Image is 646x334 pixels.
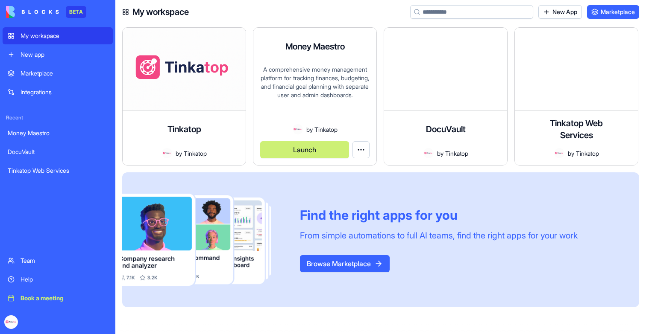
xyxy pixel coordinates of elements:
[437,149,443,158] span: by
[21,88,108,96] div: Integrations
[253,27,377,166] a: Money MaestroA comprehensive money management platform for tracking finances, budgeting, and fina...
[184,149,207,158] span: Tinkatop
[21,50,108,59] div: New app
[21,69,108,78] div: Marketplace
[21,256,108,265] div: Team
[538,5,582,19] a: New App
[132,6,189,18] h4: My workspace
[542,117,611,141] h4: Tinkatop Web Services
[8,166,108,175] div: Tinkatop Web Services
[293,124,303,134] img: Avatar
[21,275,108,284] div: Help
[514,27,638,166] a: Tinkatop Web ServicesAvatarbyTinkatop
[167,123,201,135] h4: Tinkatop
[554,148,564,158] img: Avatar
[568,149,574,158] span: by
[3,143,113,160] a: DocuVault
[285,41,345,52] h4: Money Maestro
[423,148,434,158] img: Avatar
[260,65,370,124] div: A comprehensive money management platform for tracking finances, budgeting, and financial goal pl...
[300,207,578,223] div: Find the right apps for you
[384,27,508,166] a: DocuVaultAvatarbyTinkatop
[3,125,113,142] a: Money Maestro
[6,6,59,18] img: logo
[426,123,466,135] h4: DocuVault
[314,125,338,134] span: Tinkatop
[260,141,349,158] button: Launch
[300,255,390,272] button: Browse Marketplace
[3,290,113,307] a: Book a meeting
[162,148,172,158] img: Avatar
[21,32,108,40] div: My workspace
[306,125,313,134] span: by
[3,271,113,288] a: Help
[300,259,390,268] a: Browse Marketplace
[3,46,113,63] a: New app
[445,149,468,158] span: Tinkatop
[3,114,113,121] span: Recent
[21,294,108,302] div: Book a meeting
[3,162,113,179] a: Tinkatop Web Services
[300,229,578,241] div: From simple automations to full AI teams, find the right apps for your work
[8,148,108,156] div: DocuVault
[3,84,113,101] a: Integrations
[3,252,113,269] a: Team
[122,27,246,166] a: TinkatopAvatarbyTinkatop
[6,6,86,18] a: BETA
[4,315,18,329] img: Tinkatop_fycgeq.png
[66,6,86,18] div: BETA
[576,149,599,158] span: Tinkatop
[8,129,108,137] div: Money Maestro
[3,65,113,82] a: Marketplace
[3,27,113,44] a: My workspace
[176,149,182,158] span: by
[587,5,639,19] a: Marketplace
